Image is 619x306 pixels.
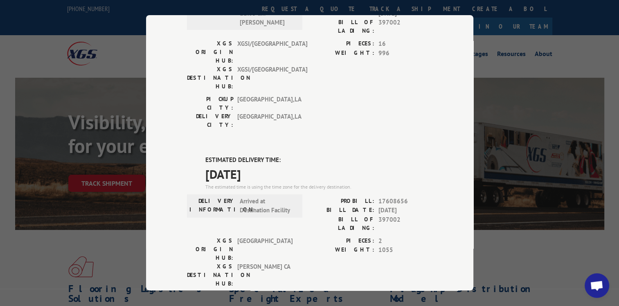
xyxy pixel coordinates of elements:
[378,206,432,215] span: [DATE]
[205,155,432,165] label: ESTIMATED DELIVERY TIME:
[310,18,374,35] label: BILL OF LADING:
[310,39,374,49] label: PIECES:
[378,245,432,255] span: 1055
[378,49,432,58] span: 996
[378,18,432,35] span: 397002
[378,39,432,49] span: 16
[310,49,374,58] label: WEIGHT:
[237,236,293,262] span: [GEOGRAPHIC_DATA]
[205,165,432,183] span: [DATE]
[310,197,374,206] label: PROBILL:
[237,262,293,288] span: [PERSON_NAME] CA
[585,273,609,298] div: Open chat
[187,95,233,112] label: PICKUP CITY:
[187,65,233,91] label: XGS DESTINATION HUB:
[310,236,374,246] label: PIECES:
[378,215,432,232] span: 397002
[187,39,233,65] label: XGS ORIGIN HUB:
[205,183,432,191] div: The estimated time is using the time zone for the delivery destination.
[310,215,374,232] label: BILL OF LADING:
[378,236,432,246] span: 2
[378,197,432,206] span: 17608656
[310,206,374,215] label: BILL DATE:
[237,39,293,65] span: XGSI/[GEOGRAPHIC_DATA]
[237,65,293,91] span: XGSI/[GEOGRAPHIC_DATA]
[237,95,293,112] span: [GEOGRAPHIC_DATA] , LA
[189,197,236,215] label: DELIVERY INFORMATION:
[187,262,233,288] label: XGS DESTINATION HUB:
[310,245,374,255] label: WEIGHT:
[187,236,233,262] label: XGS ORIGIN HUB:
[240,197,295,215] span: Arrived at Destination Facility
[187,112,233,129] label: DELIVERY CITY:
[237,112,293,129] span: [GEOGRAPHIC_DATA] , LA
